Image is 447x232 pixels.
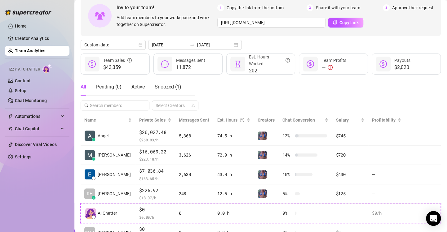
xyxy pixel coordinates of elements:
[15,33,64,43] a: Creator Analytics
[336,118,348,122] span: Salary
[321,64,346,71] div: —
[282,190,292,197] span: 5 %
[179,171,210,178] div: 2,630
[98,171,131,178] span: [PERSON_NAME]
[217,210,250,217] div: 0.0 h
[379,60,387,68] span: dollar-circle
[98,132,108,139] span: Angel
[258,131,267,140] img: Jaylie
[217,132,250,139] div: 74.5 h
[139,156,171,162] span: $ 223.18 /h
[88,60,96,68] span: dollar-circle
[336,132,364,139] div: $745
[84,117,127,123] span: Name
[8,127,12,131] img: Chat Copilot
[328,65,333,70] span: exclamation-circle
[217,117,245,123] div: Est. Hours
[217,152,250,158] div: 72.0 h
[179,118,209,122] span: Messages Sent
[316,4,360,11] span: Share it with your team
[179,210,210,217] div: 0
[336,152,364,158] div: $720
[258,151,267,159] img: Jaylie
[117,14,215,28] span: Add team members to your workspace and work together on Supercreator.
[5,9,51,15] img: logo-BBDzfeDw.svg
[234,60,241,68] span: hourglass
[15,154,31,159] a: Settings
[8,114,13,119] span: thunderbolt
[197,41,232,48] input: End date
[328,18,363,28] button: Copy Link
[139,167,171,175] span: $7,036.84
[254,114,279,126] th: Creators
[103,64,132,71] span: $43,359
[139,43,142,47] span: calendar
[249,54,290,67] div: Est. Hours Worked
[85,208,96,219] img: izzy-ai-chatter-avatar-DDCN_rTZ.svg
[217,171,250,178] div: 43.0 h
[81,83,86,91] div: All
[139,195,171,201] span: $ 18.07 /h
[368,126,405,146] td: —
[139,214,171,220] span: $ 0.00 /h
[15,88,26,93] a: Setup
[249,67,290,75] span: 202
[85,150,95,160] img: Matt
[103,57,132,64] div: Team Sales
[282,132,292,139] span: 12 %
[176,64,205,71] span: 11,872
[87,190,93,197] span: RH
[15,98,47,103] a: Chat Monitoring
[15,48,45,53] a: Team Analytics
[282,118,315,122] span: Chat Conversion
[217,4,224,11] span: 1
[190,42,195,47] span: to
[131,84,145,90] span: Active
[426,211,441,226] div: Open Intercom Messenger
[179,190,210,197] div: 248
[368,146,405,165] td: —
[321,58,346,63] span: Team Profits
[15,142,57,147] a: Discover Viral Videos
[161,60,169,68] span: message
[179,152,210,158] div: 3,626
[139,187,171,194] span: $225.92
[217,190,250,197] div: 12.5 h
[9,67,40,72] span: Izzy AI Chatter
[98,210,117,217] span: AI Chatter
[15,78,31,83] a: Content
[227,4,284,11] span: Copy the link from the bottom
[285,54,290,67] span: question-circle
[139,148,171,156] span: $16,069.22
[139,175,171,182] span: $ 163.65 /h
[155,84,181,90] span: Snoozed ( 1 )
[333,20,337,24] span: copy
[372,118,396,122] span: Profitability
[258,170,267,179] img: Jaylie
[394,58,410,63] span: Payouts
[336,190,364,197] div: $125
[15,111,59,121] span: Automations
[15,124,59,134] span: Chat Copilot
[139,206,171,213] span: $0
[139,118,166,122] span: Private Sales
[336,171,364,178] div: $430
[368,165,405,184] td: —
[179,132,210,139] div: 5,368
[85,169,95,179] img: Eunice
[98,152,131,158] span: [PERSON_NAME]
[81,114,135,126] th: Name
[85,131,95,141] img: Angel
[282,171,292,178] span: 10 %
[84,40,142,49] span: Custom date
[339,20,359,25] span: Copy Link
[176,58,205,63] span: Messages Sent
[139,137,171,143] span: $ 268.83 /h
[240,117,244,123] span: question-circle
[307,60,314,68] span: dollar-circle
[152,41,187,48] input: Start date
[282,210,292,217] span: 0 %
[92,196,95,200] div: z
[15,24,27,28] a: Home
[392,4,433,11] span: Approve their request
